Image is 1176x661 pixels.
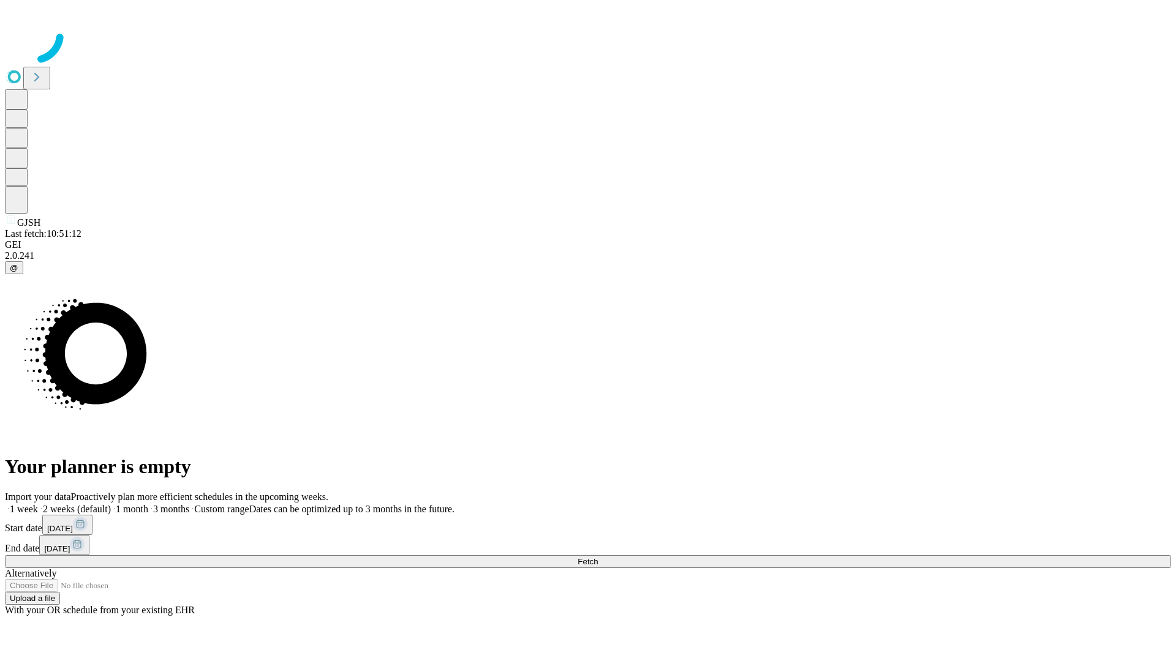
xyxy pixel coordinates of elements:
[5,228,81,239] span: Last fetch: 10:51:12
[5,239,1171,250] div: GEI
[5,455,1171,478] h1: Your planner is empty
[5,535,1171,555] div: End date
[194,504,249,514] span: Custom range
[5,568,56,578] span: Alternatively
[39,535,89,555] button: [DATE]
[578,557,598,566] span: Fetch
[5,592,60,605] button: Upload a file
[5,555,1171,568] button: Fetch
[5,261,23,274] button: @
[5,491,71,502] span: Import your data
[47,524,73,533] span: [DATE]
[10,504,38,514] span: 1 week
[5,250,1171,261] div: 2.0.241
[71,491,328,502] span: Proactively plan more efficient schedules in the upcoming weeks.
[43,504,111,514] span: 2 weeks (default)
[5,515,1171,535] div: Start date
[44,544,70,553] span: [DATE]
[153,504,189,514] span: 3 months
[10,263,18,272] span: @
[116,504,148,514] span: 1 month
[5,605,195,615] span: With your OR schedule from your existing EHR
[17,217,40,228] span: GJSH
[42,515,92,535] button: [DATE]
[249,504,454,514] span: Dates can be optimized up to 3 months in the future.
